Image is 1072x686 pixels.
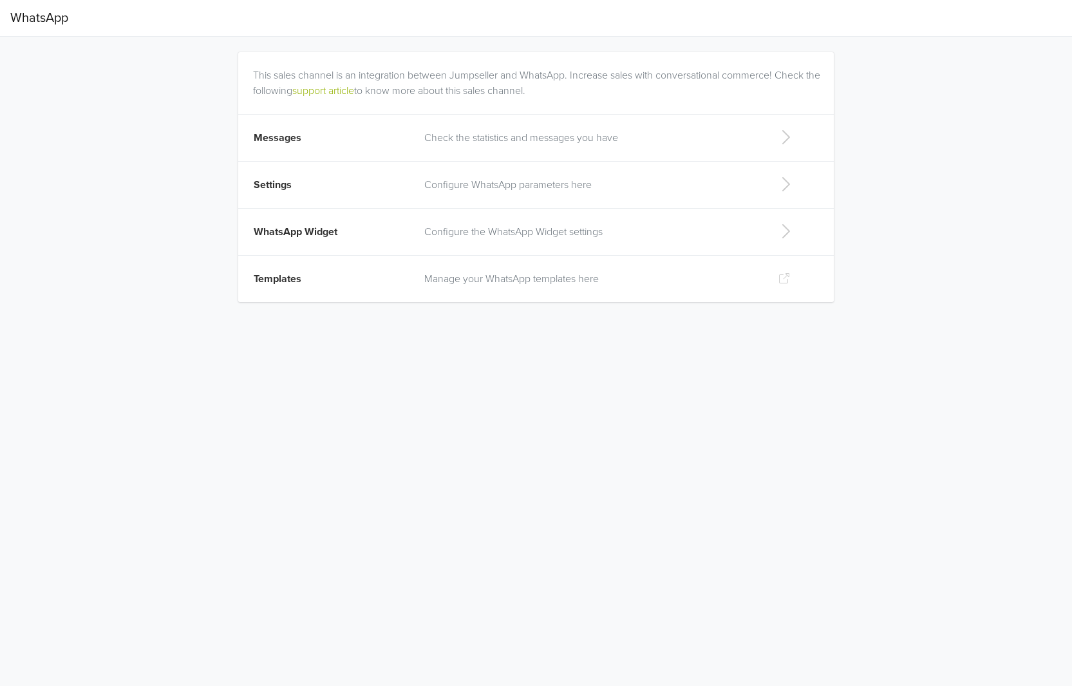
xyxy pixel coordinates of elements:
p: Check the statistics and messages you have [424,130,758,146]
p: Configure WhatsApp parameters here [424,177,758,193]
span: WhatsApp Widget [254,225,337,238]
a: to know more about this sales channel. [354,84,525,97]
span: Settings [254,178,292,191]
div: This sales channel is an integration between Jumpseller and WhatsApp. Increase sales with convers... [253,52,824,99]
p: Manage your WhatsApp templates here [424,271,758,287]
p: Configure the WhatsApp Widget settings [424,224,758,240]
span: Templates [254,272,301,285]
span: WhatsApp [10,5,68,31]
a: support article [292,84,354,97]
span: Messages [254,131,301,144]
